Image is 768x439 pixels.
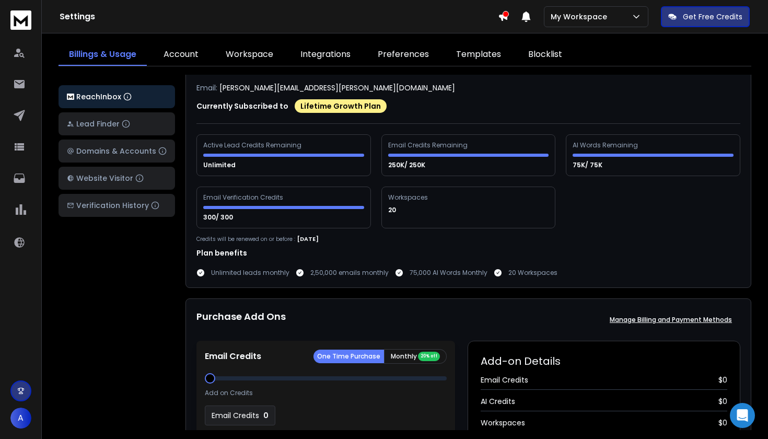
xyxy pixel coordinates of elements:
[573,141,639,149] div: AI Words Remaining
[219,83,455,93] p: [PERSON_NAME][EMAIL_ADDRESS][PERSON_NAME][DOMAIN_NAME]
[10,408,31,429] button: A
[59,167,175,190] button: Website Visitor
[718,396,727,407] span: $ 0
[388,193,429,202] div: Workspaces
[59,194,175,217] button: Verification History
[551,11,611,22] p: My Workspace
[211,269,289,277] p: Unlimited leads monthly
[203,161,237,169] p: Unlimited
[59,112,175,135] button: Lead Finder
[203,141,303,149] div: Active Lead Credits Remaining
[203,213,235,222] p: 300/ 300
[59,140,175,163] button: Domains & Accounts
[263,410,269,421] p: 0
[205,389,253,397] p: Add on Credits
[388,161,427,169] p: 250K/ 250K
[410,269,487,277] p: 75,000 AI Words Monthly
[481,418,525,428] span: Workspaces
[446,44,511,66] a: Templates
[59,85,175,108] button: ReachInbox
[67,94,74,100] img: logo
[683,11,742,22] p: Get Free Credits
[215,44,284,66] a: Workspace
[718,375,727,385] span: $ 0
[384,349,447,364] button: Monthly 20% off
[718,418,727,428] span: $ 0
[59,44,147,66] a: Billings & Usage
[196,235,295,243] p: Credits will be renewed on or before :
[196,248,740,258] h1: Plan benefits
[573,161,604,169] p: 75K/ 75K
[196,101,288,111] p: Currently Subscribed to
[518,44,573,66] a: Blocklist
[196,83,217,93] p: Email:
[601,309,740,330] button: Manage Billing and Payment Methods
[60,10,498,23] h1: Settings
[10,10,31,30] img: logo
[367,44,439,66] a: Preferences
[418,352,440,361] div: 20% off
[205,350,261,363] p: Email Credits
[290,44,361,66] a: Integrations
[481,396,515,407] span: AI Credits
[153,44,209,66] a: Account
[388,206,398,214] p: 20
[212,410,259,421] p: Email Credits
[297,235,319,244] p: [DATE]
[661,6,750,27] button: Get Free Credits
[295,99,387,113] div: Lifetime Growth Plan
[310,269,389,277] p: 2,50,000 emails monthly
[481,354,727,368] h2: Add-on Details
[196,309,286,330] h1: Purchase Add Ons
[388,141,469,149] div: Email Credits Remaining
[610,316,732,324] p: Manage Billing and Payment Methods
[508,269,557,277] p: 20 Workspaces
[313,350,384,363] button: One Time Purchase
[481,375,528,385] span: Email Credits
[203,193,285,202] div: Email Verification Credits
[730,403,755,428] div: Open Intercom Messenger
